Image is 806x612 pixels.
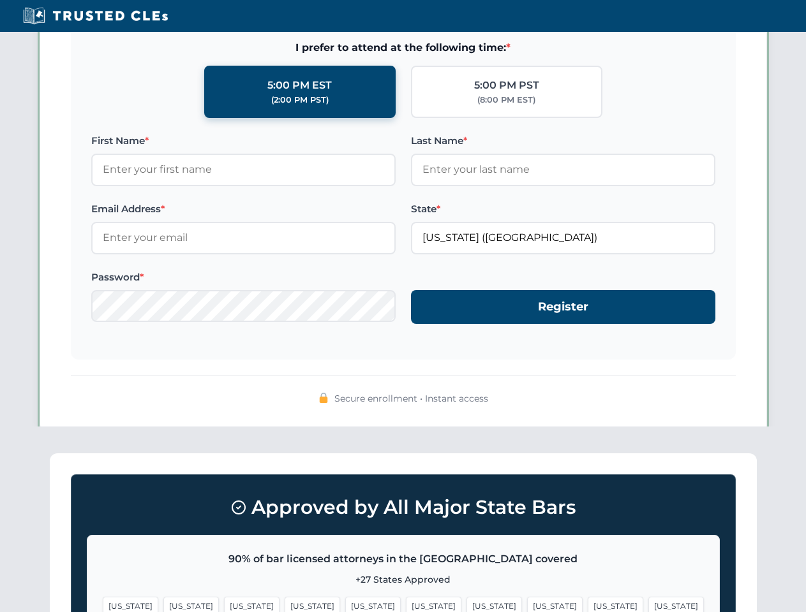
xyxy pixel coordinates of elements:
[103,572,704,586] p: +27 States Approved
[474,77,539,94] div: 5:00 PM PST
[477,94,535,106] div: (8:00 PM EST)
[91,201,396,217] label: Email Address
[91,133,396,149] label: First Name
[318,393,329,403] img: 🔒
[411,154,715,186] input: Enter your last name
[267,77,332,94] div: 5:00 PM EST
[91,40,715,56] span: I prefer to attend at the following time:
[19,6,172,25] img: Trusted CLEs
[87,490,720,525] h3: Approved by All Major State Bars
[411,290,715,324] button: Register
[411,201,715,217] label: State
[103,551,704,567] p: 90% of bar licensed attorneys in the [GEOGRAPHIC_DATA] covered
[91,154,396,186] input: Enter your first name
[411,133,715,149] label: Last Name
[271,94,329,106] div: (2:00 PM PST)
[91,222,396,254] input: Enter your email
[411,222,715,254] input: Florida (FL)
[334,391,488,405] span: Secure enrollment • Instant access
[91,270,396,285] label: Password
